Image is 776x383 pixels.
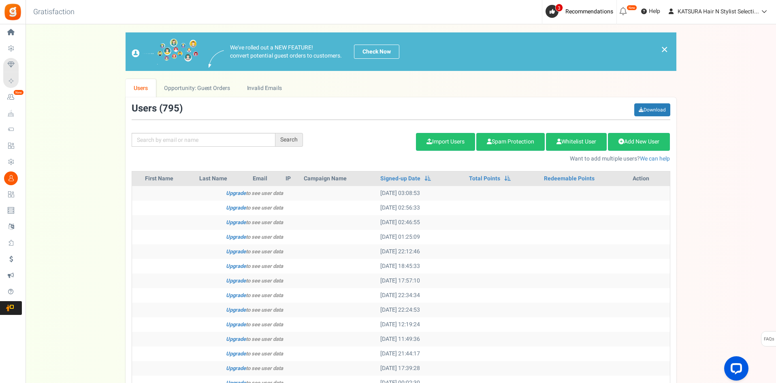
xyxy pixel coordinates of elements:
[565,7,613,16] span: Recommendations
[226,262,246,270] a: Upgrade
[627,5,637,11] em: New
[226,233,246,241] a: Upgrade
[226,350,283,357] i: to see user data
[13,90,24,95] em: New
[226,306,283,314] i: to see user data
[24,4,83,20] h3: Gratisfaction
[640,154,670,163] a: We can help
[377,244,466,259] td: [DATE] 22:12:46
[377,347,466,361] td: [DATE] 21:44:17
[226,335,283,343] i: to see user data
[638,5,663,18] a: Help
[377,303,466,317] td: [DATE] 22:24:53
[634,103,670,116] a: Download
[226,189,283,197] i: to see user data
[196,171,249,186] th: Last Name
[380,175,420,183] a: Signed-up Date
[226,277,283,285] i: to see user data
[377,215,466,230] td: [DATE] 02:46:55
[230,44,342,60] p: We've rolled out a NEW FEATURE! convert potential guest orders to customers.
[209,50,224,68] img: images
[132,39,198,65] img: images
[226,306,246,314] a: Upgrade
[4,3,22,21] img: Gratisfaction
[377,332,466,347] td: [DATE] 11:49:36
[377,259,466,274] td: [DATE] 18:45:33
[377,201,466,215] td: [DATE] 02:56:33
[249,171,282,186] th: Email
[629,171,670,186] th: Action
[469,175,500,183] a: Total Points
[132,133,275,147] input: Search by email or name
[377,274,466,288] td: [DATE] 17:57:10
[377,186,466,201] td: [DATE] 03:08:53
[226,218,246,226] a: Upgrade
[301,171,377,186] th: Campaign Name
[226,262,283,270] i: to see user data
[226,335,246,343] a: Upgrade
[282,171,301,186] th: IP
[763,332,774,347] span: FAQs
[226,248,246,255] a: Upgrade
[162,101,179,116] span: 795
[354,45,399,59] a: Check Now
[126,79,156,97] a: Users
[377,230,466,244] td: [DATE] 01:25:09
[156,79,238,97] a: Opportunity: Guest Orders
[377,288,466,303] td: [DATE] 22:34:34
[226,277,246,285] a: Upgrade
[544,175,595,183] a: Redeemable Points
[315,155,670,163] p: Want to add multiple users?
[3,90,22,104] a: New
[226,218,283,226] i: to see user data
[678,7,759,16] span: KATSURA Hair N Stylist Selecti...
[546,133,607,151] a: Whitelist User
[226,204,246,212] a: Upgrade
[142,171,196,186] th: First Name
[239,79,290,97] a: Invalid Emails
[275,133,303,147] div: Search
[555,4,563,12] span: 3
[546,5,616,18] a: 3 Recommendations
[226,350,246,357] a: Upgrade
[226,189,246,197] a: Upgrade
[226,364,246,372] a: Upgrade
[416,133,475,151] a: Import Users
[647,7,660,15] span: Help
[226,291,283,299] i: to see user data
[226,291,246,299] a: Upgrade
[226,248,283,255] i: to see user data
[226,364,283,372] i: to see user data
[226,321,283,328] i: to see user data
[226,233,283,241] i: to see user data
[476,133,545,151] a: Spam Protection
[226,321,246,328] a: Upgrade
[132,103,183,114] h3: Users ( )
[608,133,670,151] a: Add New User
[661,45,668,54] a: ×
[377,317,466,332] td: [DATE] 12:19:24
[377,361,466,376] td: [DATE] 17:39:28
[226,204,283,212] i: to see user data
